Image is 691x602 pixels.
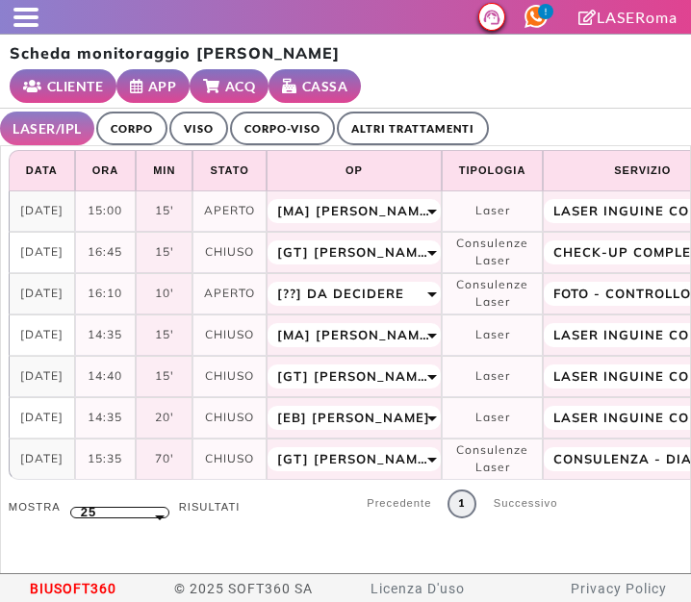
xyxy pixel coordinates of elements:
td: 14:35 [75,397,136,439]
a: 1 [448,489,476,518]
td: Laser [442,397,544,439]
td: CHIUSO [192,356,266,397]
a: CORPO-VISO [230,112,335,145]
small: ACQ [225,76,256,96]
a: CLIENTE [10,69,116,103]
td: [DATE] [9,232,75,273]
a: Successivo [482,489,570,518]
th: Tipologia [442,150,544,191]
td: 15:35 [75,439,136,480]
td: 15' [136,191,192,232]
span: [GT] [PERSON_NAME] [277,241,431,263]
td: 16:10 [75,273,136,314]
td: 15' [136,232,192,273]
td: 20' [136,397,192,439]
td: Consulenze Laser [442,439,544,480]
small: CLIENTE [47,76,104,96]
td: 10' [136,273,192,314]
th: Data [9,150,75,191]
td: Consulenze Laser [442,232,544,273]
td: 14:35 [75,314,136,356]
td: [DATE] [9,356,75,397]
a: LASERoma [578,8,678,26]
a: Licenza D'uso [371,581,465,596]
th: min [136,150,192,191]
a: ACQ [190,69,269,103]
td: 15' [136,356,192,397]
td: 16:45 [75,232,136,273]
a: CORPO [96,112,167,145]
td: APERTO [192,273,266,314]
th: Op [267,150,442,191]
td: [DATE] [9,397,75,439]
td: [DATE] [9,273,75,314]
span: [EB] [PERSON_NAME] [277,407,430,428]
td: CHIUSO [192,397,266,439]
th: ora [75,150,136,191]
td: APERTO [192,191,266,232]
span: [MA] [PERSON_NAME] [277,200,431,221]
td: 15:00 [75,191,136,232]
td: CHIUSO [192,439,266,480]
a: Privacy Policy [571,581,667,596]
span: [GT] [PERSON_NAME] [277,448,431,469]
span: 25 [81,502,96,523]
td: Consulenze Laser [442,273,544,314]
td: CHIUSO [192,314,266,356]
small: CASSA [302,76,348,96]
a: VISO [169,112,228,145]
label: Mostra risultati [9,499,241,515]
a: Precedente [355,489,444,518]
a: CASSA [269,69,361,103]
td: [DATE] [9,191,75,232]
td: [DATE] [9,439,75,480]
small: APP [148,76,177,96]
a: APP [116,69,190,103]
td: [DATE] [9,314,75,356]
h2: Scheda monitoraggio [PERSON_NAME] [10,44,340,63]
th: Stato [192,150,266,191]
td: Laser [442,314,544,356]
td: CHIUSO [192,232,266,273]
a: ALTRI TRATTAMENTI [337,112,489,145]
td: 15' [136,314,192,356]
span: [??] Da Decidere [277,283,404,304]
span: [MA] [PERSON_NAME] [277,324,431,345]
td: 14:40 [75,356,136,397]
td: Laser [442,191,544,232]
i: Clicca per andare alla pagina di firma [578,10,597,25]
span: [GT] [PERSON_NAME] [277,365,431,387]
td: Laser [442,356,544,397]
td: 70' [136,439,192,480]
